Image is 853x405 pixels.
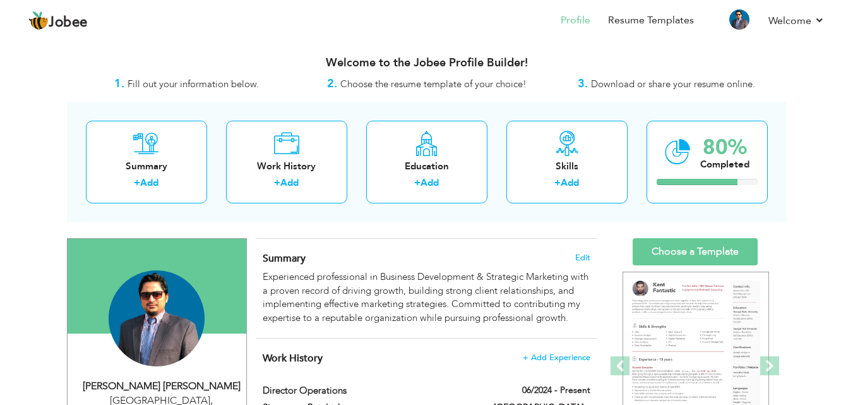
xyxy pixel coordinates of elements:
[523,353,590,362] span: + Add Experience
[263,270,590,325] div: Experienced professional in Business Development & Strategic Marketing with a proven record of dr...
[768,13,825,28] a: Welcome
[280,176,299,189] a: Add
[522,384,590,397] label: 06/2024 - Present
[236,160,337,173] div: Work History
[263,251,306,265] span: Summary
[414,176,421,190] label: +
[114,76,124,92] strong: 1.
[49,16,88,30] span: Jobee
[77,379,246,394] div: [PERSON_NAME] [PERSON_NAME]
[263,384,475,397] label: Director Operations
[140,176,158,189] a: Add
[28,11,49,31] img: jobee.io
[554,176,561,190] label: +
[561,176,579,189] a: Add
[561,13,590,28] a: Profile
[28,11,88,31] a: Jobee
[575,253,590,262] span: Edit
[729,9,749,30] img: Profile Img
[263,351,323,365] span: Work History
[134,176,140,190] label: +
[591,78,755,90] span: Download or share your resume online.
[327,76,337,92] strong: 2.
[128,78,259,90] span: Fill out your information below.
[516,160,617,173] div: Skills
[633,238,758,265] a: Choose a Template
[421,176,439,189] a: Add
[340,78,527,90] span: Choose the resume template of your choice!
[67,57,787,70] h3: Welcome to the Jobee Profile Builder!
[700,137,749,158] div: 80%
[608,13,694,28] a: Resume Templates
[376,160,477,173] div: Education
[578,76,588,92] strong: 3.
[700,158,749,171] div: Completed
[263,352,590,365] h4: This helps to show the companies you have worked for.
[263,252,590,265] h4: Adding a summary is a quick and easy way to highlight your experience and interests.
[96,160,197,173] div: Summary
[274,176,280,190] label: +
[109,270,205,366] img: Ammad Mushtaq Chaudhry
